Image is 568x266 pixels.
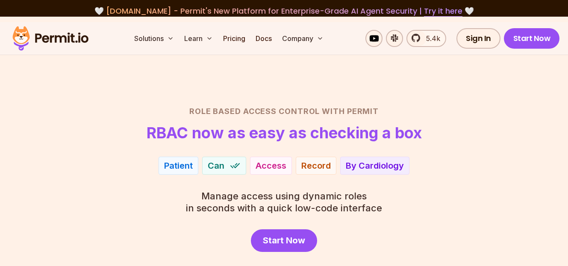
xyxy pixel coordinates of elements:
[147,124,422,141] h1: RBAC now as easy as checking a box
[456,28,500,49] a: Sign In
[279,30,327,47] button: Company
[186,190,382,202] span: Manage access using dynamic roles
[263,234,305,246] span: Start Now
[322,105,379,117] span: with Permit
[164,160,193,172] div: Patient
[421,33,440,44] span: 5.4k
[181,30,216,47] button: Learn
[252,30,275,47] a: Docs
[131,30,177,47] button: Solutions
[106,6,462,16] span: [DOMAIN_NAME] - Permit's New Platform for Enterprise-Grade AI Agent Security |
[256,160,286,172] div: Access
[301,160,331,172] div: Record
[9,24,92,53] img: Permit logo
[21,5,547,17] div: 🤍 🤍
[424,6,462,17] a: Try it here
[186,190,382,214] p: in seconds with a quick low-code interface
[346,160,404,172] div: By Cardiology
[220,30,249,47] a: Pricing
[504,28,560,49] a: Start Now
[21,105,547,117] h2: Role Based Access Control
[406,30,446,47] a: 5.4k
[251,229,317,252] a: Start Now
[208,160,224,172] span: Can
